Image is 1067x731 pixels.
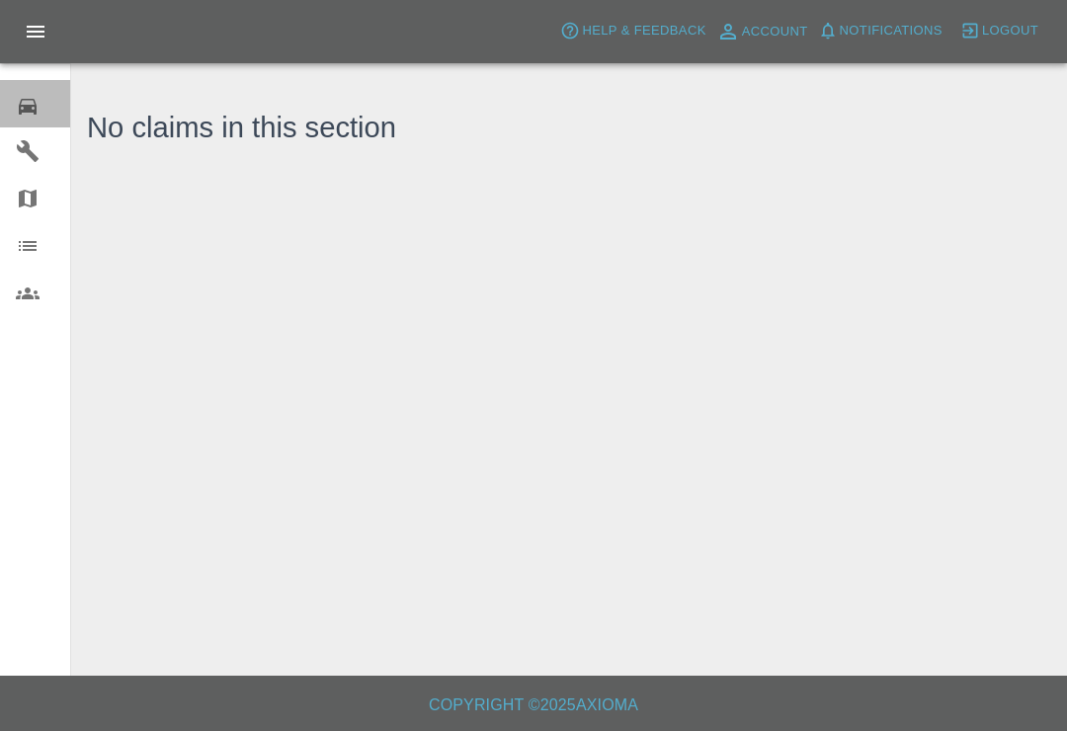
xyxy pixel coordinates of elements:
button: Logout [955,16,1043,46]
span: Notifications [840,20,943,42]
button: Open drawer [12,8,59,55]
span: Logout [982,20,1038,42]
h6: Copyright © 2025 Axioma [16,691,1051,719]
button: Notifications [813,16,947,46]
span: Account [742,21,808,43]
button: Help & Feedback [555,16,710,46]
span: Help & Feedback [582,20,705,42]
a: Account [711,16,813,47]
h3: No claims in this section [87,107,396,150]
